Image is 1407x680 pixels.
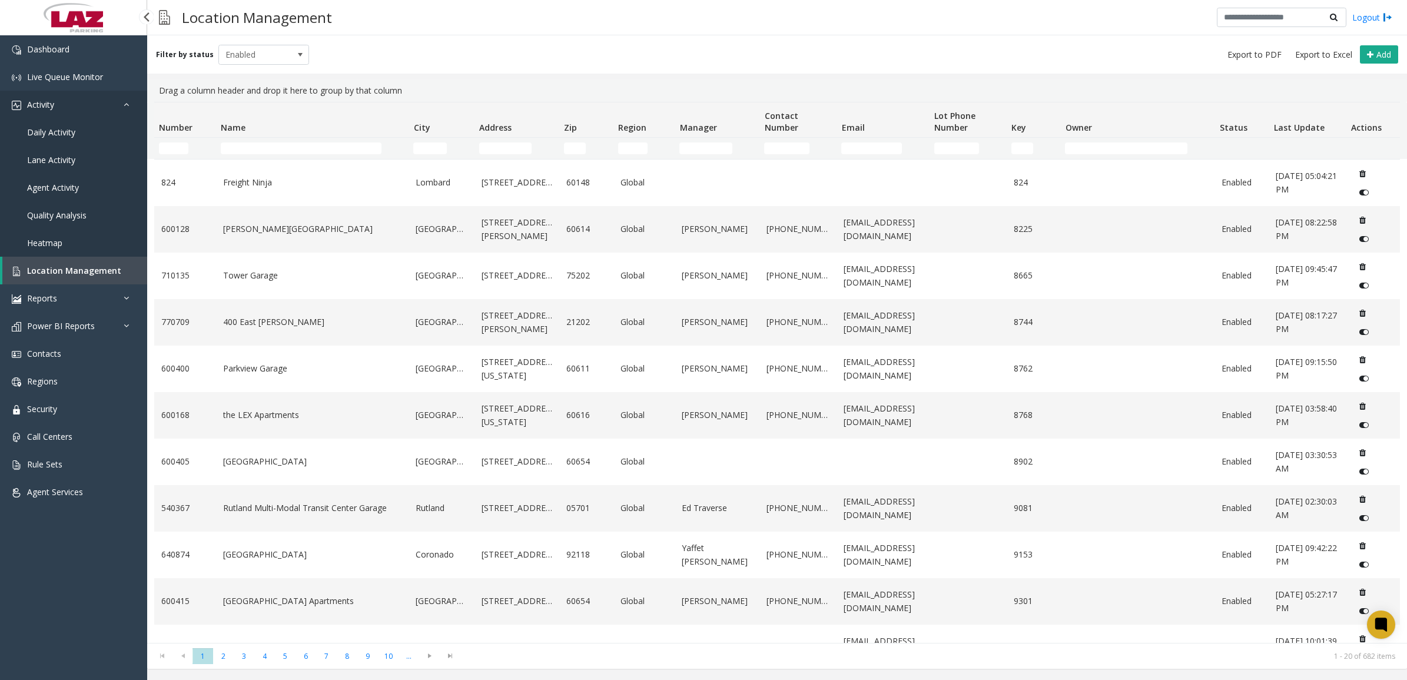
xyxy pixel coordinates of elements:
span: [DATE] 03:58:40 PM [1276,403,1337,427]
a: [DATE] 09:45:47 PM [1276,263,1339,289]
th: Status [1214,102,1269,138]
button: Disable [1353,369,1375,388]
a: [PHONE_NUMBER] [766,362,829,375]
button: Delete [1353,536,1372,555]
a: [PERSON_NAME] [682,316,752,329]
a: 8902 [1014,455,1054,468]
span: Live Queue Monitor [27,71,103,82]
label: Filter by status [156,49,214,60]
span: Name [221,122,245,133]
a: Tower Garage [223,269,402,282]
td: Manager Filter [675,138,759,159]
a: 60654 [566,595,606,608]
a: Enabled [1222,223,1262,235]
input: Zip Filter [564,142,586,154]
button: Disable [1353,183,1375,202]
a: [STREET_ADDRESS][PERSON_NAME] [482,309,552,336]
a: [GEOGRAPHIC_DATA] [416,316,467,329]
a: 540367 [161,502,209,515]
span: Add [1376,49,1391,60]
span: Key [1011,122,1026,133]
a: Global [620,502,668,515]
a: 19103 [566,641,606,654]
img: 'icon' [12,322,21,331]
span: [DATE] 09:45:47 PM [1276,263,1337,287]
a: [STREET_ADDRESS] [482,641,552,654]
span: Enabled [219,45,291,64]
a: 75202 [566,269,606,282]
a: 600405 [161,455,209,468]
img: 'icon' [12,405,21,414]
a: [PERSON_NAME] [682,223,752,235]
span: Lot Phone Number [934,110,975,133]
td: City Filter [409,138,474,159]
span: Regions [27,376,58,387]
a: 10042 [1014,641,1054,654]
a: [STREET_ADDRESS] [482,269,552,282]
button: Delete [1353,304,1372,323]
a: [GEOGRAPHIC_DATA] [416,455,467,468]
a: [EMAIL_ADDRESS][DOMAIN_NAME] [844,356,922,382]
a: Yaffet [PERSON_NAME] [682,542,752,568]
button: Delete [1353,629,1372,648]
a: [EMAIL_ADDRESS][DOMAIN_NAME] [844,495,922,522]
span: Email [842,122,865,133]
td: Key Filter [1007,138,1061,159]
img: 'icon' [12,73,21,82]
a: Location Management [2,257,147,284]
a: 9301 [1014,595,1054,608]
td: Name Filter [216,138,409,159]
a: 824 [1014,176,1054,189]
span: [DATE] 05:27:17 PM [1276,589,1337,613]
a: [EMAIL_ADDRESS][DOMAIN_NAME] [844,402,922,429]
span: City [414,122,430,133]
a: 92118 [566,548,606,561]
button: Disable [1353,276,1375,295]
span: Owner [1066,122,1092,133]
span: Go to the last page [440,648,460,665]
img: 'icon' [12,294,21,304]
a: 600128 [161,223,209,235]
input: Contact Number Filter [764,142,809,154]
img: 'icon' [12,377,21,387]
a: Enabled [1222,269,1262,282]
span: [DATE] 09:15:50 PM [1276,356,1337,380]
span: Power BI Reports [27,320,95,331]
a: Ed Traverse [682,502,752,515]
a: [STREET_ADDRESS] [482,455,552,468]
a: Enabled [1222,455,1262,468]
input: Email Filter [841,142,902,154]
a: [GEOGRAPHIC_DATA] [416,223,467,235]
button: Delete [1353,490,1372,509]
button: Export to Excel [1290,47,1357,63]
span: Page 2 [213,648,234,664]
td: Zip Filter [559,138,613,159]
a: 05701 [566,502,606,515]
a: [DATE] 09:15:50 PM [1276,356,1339,382]
span: Export to Excel [1295,49,1352,61]
span: Last Update [1274,122,1325,133]
span: [DATE] 10:01:39 PM [1276,635,1337,659]
span: Zip [564,122,577,133]
span: [DATE] 02:30:03 AM [1276,496,1337,520]
span: Page 4 [254,648,275,664]
input: Region Filter [618,142,648,154]
span: Address [479,122,512,133]
a: [EMAIL_ADDRESS][DOMAIN_NAME] [844,216,922,243]
a: [STREET_ADDRESS] [482,176,552,189]
span: [DATE] 08:17:27 PM [1276,310,1337,334]
a: [PHONE_NUMBER] [766,316,829,329]
span: Go to the next page [419,648,440,665]
span: Page 5 [275,648,296,664]
a: [PHONE_NUMBER] [766,223,829,235]
button: Disable [1353,416,1375,434]
span: Daily Activity [27,127,75,138]
a: 8225 [1014,223,1054,235]
a: Global [620,641,668,654]
span: Location Management [27,265,121,276]
a: Enabled [1222,502,1262,515]
div: Drag a column header and drop it here to group by that column [154,79,1400,102]
span: Security [27,403,57,414]
img: 'icon' [12,460,21,470]
a: Edgewater Garage [223,641,402,654]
